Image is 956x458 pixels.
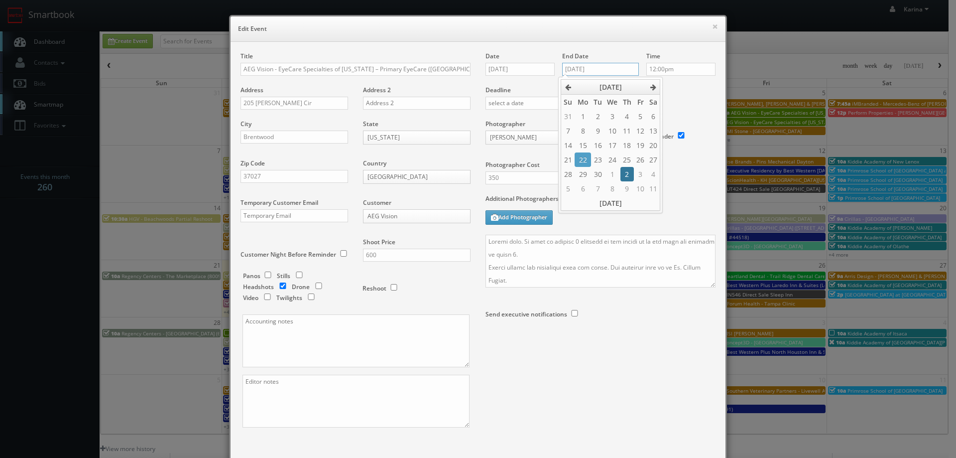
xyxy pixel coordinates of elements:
td: 1 [604,167,620,181]
td: 26 [634,153,647,167]
td: 29 [575,167,591,181]
td: 1 [575,109,591,124]
label: Video [243,294,258,302]
td: 8 [575,124,591,138]
input: City [240,131,348,144]
input: Select a date [485,63,555,76]
label: Send executive notifications [485,310,567,318]
td: 27 [647,153,660,167]
label: Drone [292,283,310,291]
input: Address [240,97,348,110]
input: Photographer Cost [485,171,600,184]
th: Fr [634,95,647,110]
label: Temporary Customer Email [240,198,318,207]
td: 11 [620,124,634,138]
td: 5 [561,181,575,196]
input: Select a date [562,63,639,76]
label: Additional Photographers [485,194,716,208]
label: Shoot Price [363,238,395,246]
td: 9 [620,181,634,196]
span: [GEOGRAPHIC_DATA] [367,170,457,183]
td: 9 [591,124,604,138]
td: 12 [634,124,647,138]
label: Twilights [276,294,302,302]
td: 23 [591,153,604,167]
td: 19 [634,138,647,153]
label: Deadline [478,86,723,94]
button: × [712,23,718,30]
span: [US_STATE] [367,131,457,144]
label: Customer Night Before Reminder [240,250,336,259]
td: 2 [620,167,634,181]
td: 15 [575,138,591,153]
th: Sa [647,95,660,110]
input: Temporary Email [240,209,348,222]
span: [PERSON_NAME] [490,131,563,144]
td: 21 [561,153,575,167]
a: [GEOGRAPHIC_DATA] [363,170,471,184]
td: 22 [575,153,591,167]
td: 10 [634,181,647,196]
th: [DATE] [561,196,660,210]
td: 3 [634,167,647,181]
th: Tu [591,95,604,110]
td: 18 [620,138,634,153]
td: 17 [604,138,620,153]
label: State [363,120,378,128]
label: Time [646,52,660,60]
label: Headshots [243,283,274,291]
label: Address 2 [363,86,391,94]
label: Country [363,159,386,167]
label: Zip Code [240,159,265,167]
td: 7 [591,181,604,196]
td: 4 [620,109,634,124]
button: Add Photographer [485,210,553,225]
td: 8 [604,181,620,196]
td: 20 [647,138,660,153]
label: Reshoot [362,284,386,293]
td: 30 [591,167,604,181]
label: Address [240,86,263,94]
label: Photographer Cost [478,160,723,169]
label: Title [240,52,253,60]
td: 24 [604,153,620,167]
a: [US_STATE] [363,131,471,145]
label: City [240,120,251,128]
input: select a date [485,97,560,110]
a: [PERSON_NAME] [485,131,577,145]
td: 6 [647,109,660,124]
td: 16 [591,138,604,153]
td: 11 [647,181,660,196]
td: 28 [561,167,575,181]
input: Address 2 [363,97,471,110]
h6: Edit Event [238,24,718,34]
input: Shoot Price [363,249,471,262]
td: 3 [604,109,620,124]
input: Title [240,63,471,76]
a: AEG Vision [363,209,471,223]
input: Zip Code [240,170,348,183]
td: 4 [647,167,660,181]
th: Mo [575,95,591,110]
th: Su [561,95,575,110]
td: 13 [647,124,660,138]
label: Customer [363,198,391,207]
label: Date [485,52,499,60]
td: 10 [604,124,620,138]
th: We [604,95,620,110]
td: 14 [561,138,575,153]
td: 25 [620,153,634,167]
td: 5 [634,109,647,124]
label: Photographer [485,120,525,128]
td: 2 [591,109,604,124]
label: Panos [243,272,260,280]
label: End Date [562,52,589,60]
th: Th [620,95,634,110]
span: AEG Vision [367,210,457,223]
td: 6 [575,181,591,196]
label: Stills [277,272,290,280]
td: 31 [561,109,575,124]
th: [DATE] [575,80,647,95]
td: 7 [561,124,575,138]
